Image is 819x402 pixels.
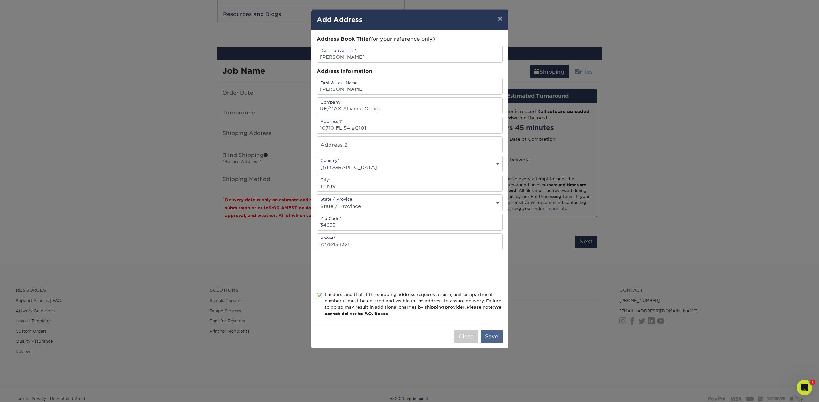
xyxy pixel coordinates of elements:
span: 1 [810,380,815,385]
div: (for your reference only) [317,36,503,43]
button: Close [454,330,478,343]
span: Address Book Title [317,36,369,42]
iframe: reCAPTCHA [317,258,417,284]
button: × [492,10,508,28]
h4: Add Address [317,15,503,25]
div: I understand that if the shipping address requires a suite, unit or apartment number it must be e... [325,291,503,317]
b: We cannot deliver to P.O. Boxes [325,305,501,316]
div: Address Information [317,68,503,75]
iframe: Intercom live chat [797,380,812,395]
button: Save [481,330,503,343]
